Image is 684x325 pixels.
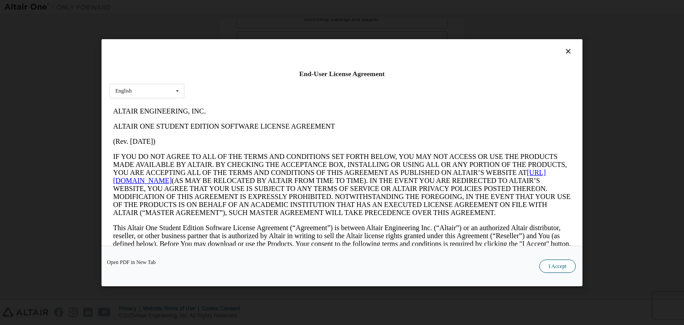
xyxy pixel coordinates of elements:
[4,4,461,12] p: ALTAIR ENGINEERING, INC.
[4,65,436,81] a: [URL][DOMAIN_NAME]
[110,69,574,78] div: End-User License Agreement
[4,120,461,152] p: This Altair One Student Edition Software License Agreement (“Agreement”) is between Altair Engine...
[539,260,576,273] button: I Accept
[4,19,461,27] p: ALTAIR ONE STUDENT EDITION SOFTWARE LICENSE AGREEMENT
[4,49,461,113] p: IF YOU DO NOT AGREE TO ALL OF THE TERMS AND CONDITIONS SET FORTH BELOW, YOU MAY NOT ACCESS OR USE...
[4,34,461,42] p: (Rev. [DATE])
[107,260,156,265] a: Open PDF in New Tab
[115,88,132,93] div: English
